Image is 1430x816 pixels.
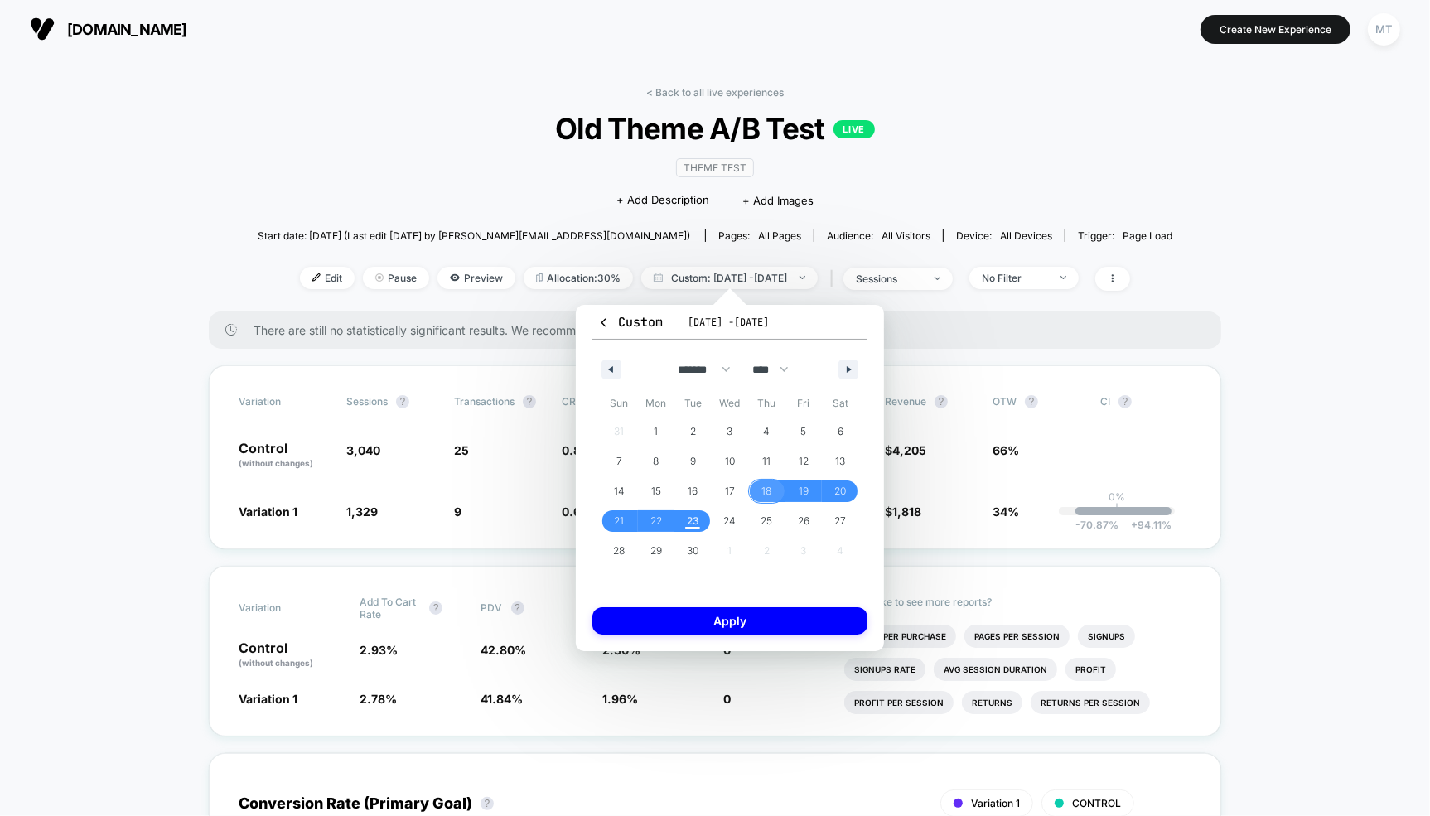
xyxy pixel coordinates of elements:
[481,643,527,657] span: 42.80 %
[748,417,785,447] button: 4
[798,506,809,536] span: 26
[346,395,388,408] span: Sessions
[982,272,1048,284] div: No Filter
[833,120,875,138] p: LIVE
[993,395,1084,408] span: OTW
[646,86,784,99] a: < Back to all live experiences
[654,417,658,447] span: 1
[524,267,633,289] span: Allocation: 30%
[239,505,297,519] span: Variation 1
[592,607,867,635] button: Apply
[239,641,343,669] p: Control
[688,476,698,506] span: 16
[601,476,638,506] button: 14
[885,505,921,519] span: $
[536,273,543,282] img: rebalance
[723,692,731,706] span: 0
[835,506,847,536] span: 27
[827,229,930,242] div: Audience:
[838,417,843,447] span: 6
[943,229,1065,242] span: Device:
[67,21,187,38] span: [DOMAIN_NAME]
[1078,625,1135,648] li: Signups
[892,505,921,519] span: 1,818
[763,447,771,476] span: 11
[651,476,661,506] span: 15
[727,417,732,447] span: 3
[687,536,698,566] span: 30
[616,447,622,476] span: 7
[748,506,785,536] button: 25
[1000,229,1052,242] span: all devices
[601,390,638,417] span: Sun
[481,692,524,706] span: 41.84 %
[785,476,823,506] button: 19
[592,313,867,340] button: Custom[DATE] -[DATE]
[346,443,380,457] span: 3,040
[723,506,736,536] span: 24
[650,536,662,566] span: 29
[25,16,192,42] button: [DOMAIN_NAME]
[601,447,638,476] button: 7
[718,229,801,242] div: Pages:
[258,229,690,242] span: Start date: [DATE] (Last edit [DATE] by [PERSON_NAME][EMAIL_ADDRESS][DOMAIN_NAME])
[454,443,469,457] span: 25
[758,229,801,242] span: all pages
[748,447,785,476] button: 11
[638,506,675,536] button: 22
[601,536,638,566] button: 28
[799,476,809,506] span: 19
[725,447,735,476] span: 10
[1060,276,1066,279] img: end
[801,417,807,447] span: 5
[1131,519,1138,531] span: +
[993,443,1019,457] span: 66%
[481,797,494,810] button: ?
[712,417,749,447] button: 3
[844,658,925,681] li: Signups Rate
[641,267,818,289] span: Custom: [DATE] - [DATE]
[885,443,926,457] span: $
[1368,13,1400,46] div: MT
[614,476,625,506] span: 14
[674,447,712,476] button: 9
[1109,490,1125,503] p: 0%
[396,395,409,408] button: ?
[638,390,675,417] span: Mon
[616,192,709,209] span: + Add Description
[363,267,429,289] span: Pause
[638,447,675,476] button: 8
[748,476,785,506] button: 18
[1123,229,1172,242] span: Page Load
[511,601,524,615] button: ?
[835,476,847,506] span: 20
[934,658,1057,681] li: Avg Session Duration
[676,158,754,177] span: Theme Test
[885,395,926,408] span: Revenue
[437,267,515,289] span: Preview
[239,596,330,620] span: Variation
[303,111,1126,146] span: Old Theme A/B Test
[993,505,1019,519] span: 34%
[935,395,948,408] button: ?
[687,506,699,536] span: 23
[935,277,940,280] img: end
[742,194,814,207] span: + Add Images
[712,447,749,476] button: 10
[653,447,659,476] span: 8
[1075,519,1118,531] span: -70.87 %
[674,536,712,566] button: 30
[602,692,638,706] span: 1.96 %
[800,276,805,279] img: end
[964,625,1070,648] li: Pages Per Session
[360,596,421,620] span: Add To Cart Rate
[1115,503,1118,515] p: |
[346,505,378,519] span: 1,329
[239,442,330,470] p: Control
[748,390,785,417] span: Thu
[826,267,843,291] span: |
[638,476,675,506] button: 15
[239,395,330,408] span: Variation
[454,505,461,519] span: 9
[650,506,662,536] span: 22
